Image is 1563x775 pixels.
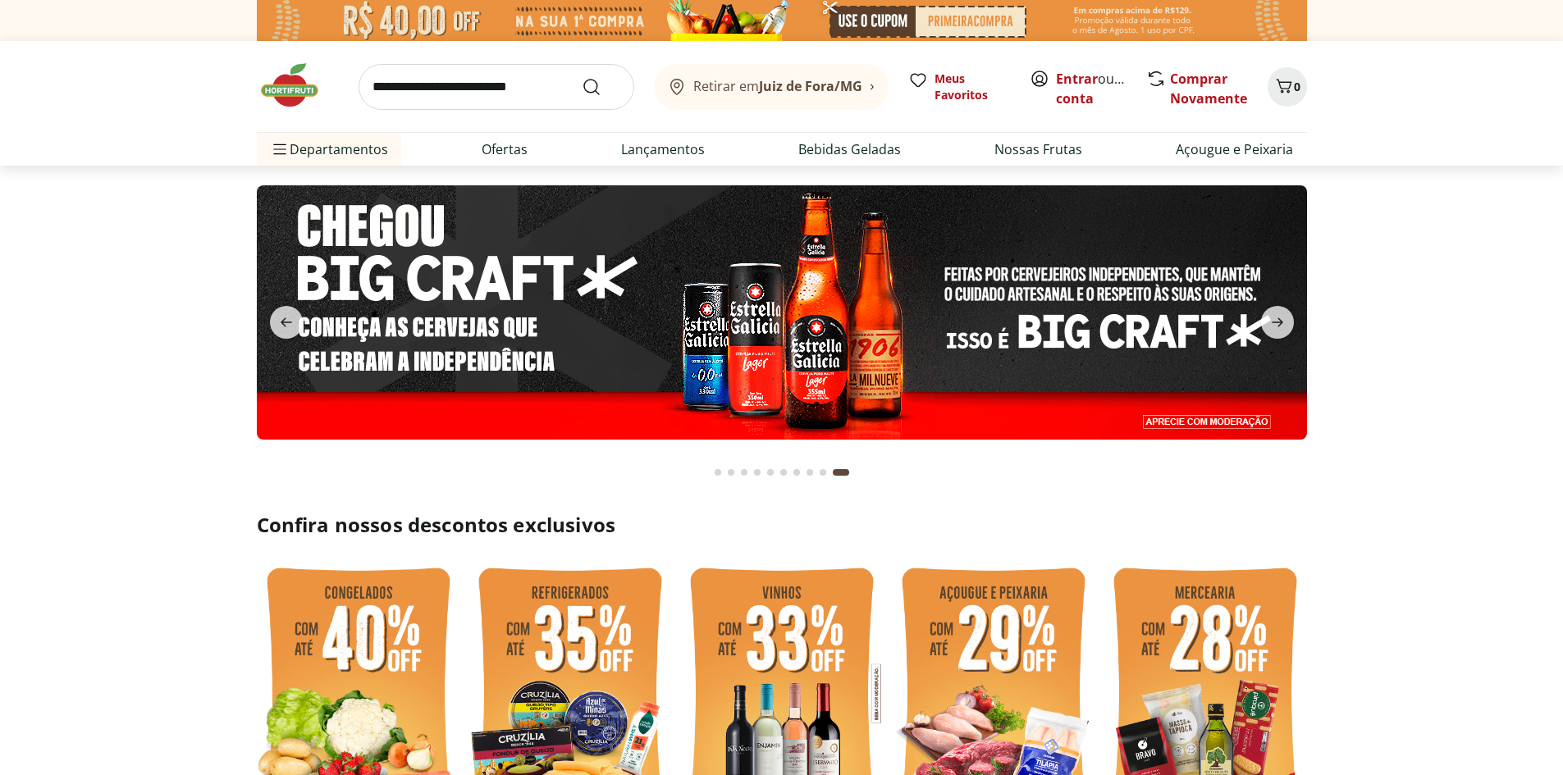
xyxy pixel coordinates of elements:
[711,453,724,492] button: Go to page 1 from fs-carousel
[790,453,803,492] button: Go to page 7 from fs-carousel
[759,77,862,95] b: Juiz de Fora/MG
[908,71,1010,103] a: Meus Favoritos
[816,453,829,492] button: Go to page 9 from fs-carousel
[1294,79,1300,94] span: 0
[270,130,290,169] button: Menu
[738,453,751,492] button: Go to page 3 from fs-carousel
[270,130,388,169] span: Departamentos
[829,453,852,492] button: Current page from fs-carousel
[621,139,705,159] a: Lançamentos
[1248,306,1307,339] button: next
[994,139,1082,159] a: Nossas Frutas
[764,453,777,492] button: Go to page 5 from fs-carousel
[257,185,1307,440] img: stella
[777,453,790,492] button: Go to page 6 from fs-carousel
[798,139,901,159] a: Bebidas Geladas
[1170,70,1247,107] a: Comprar Novamente
[751,453,764,492] button: Go to page 4 from fs-carousel
[482,139,528,159] a: Ofertas
[257,61,339,110] img: Hortifruti
[1176,139,1293,159] a: Açougue e Peixaria
[582,77,621,97] button: Submit Search
[935,71,1010,103] span: Meus Favoritos
[693,79,862,93] span: Retirar em
[1268,67,1307,107] button: Carrinho
[1056,70,1146,107] a: Criar conta
[1056,69,1129,108] span: ou
[257,512,1307,538] h2: Confira nossos descontos exclusivos
[724,453,738,492] button: Go to page 2 from fs-carousel
[803,453,816,492] button: Go to page 8 from fs-carousel
[257,306,316,339] button: previous
[1056,70,1098,88] a: Entrar
[654,64,889,110] button: Retirar emJuiz de Fora/MG
[359,64,634,110] input: search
